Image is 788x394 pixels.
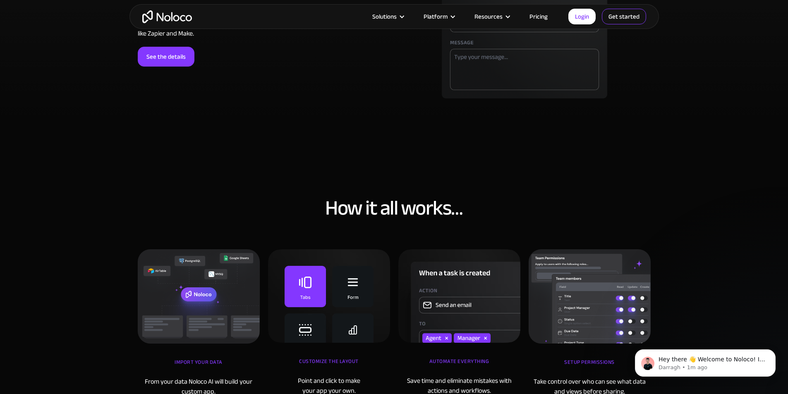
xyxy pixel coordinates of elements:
[362,11,413,22] div: Solutions
[398,355,520,376] div: Automate Everything
[142,10,192,23] a: home
[529,356,651,377] div: Setup Permissions
[568,9,596,24] a: Login
[138,47,194,67] a: See the details
[519,11,558,22] a: Pricing
[623,332,788,390] iframe: Intercom notifications message
[268,355,390,376] div: Customize the layout
[138,9,347,38] div: Save your team time with smart workflows and actions! Automate emails, notifications, and webhook...
[413,11,464,22] div: Platform
[138,198,651,218] h2: How it all works…
[424,11,448,22] div: Platform
[474,11,503,22] div: Resources
[138,356,260,377] div: iMPORT YOUR DATA
[372,11,397,22] div: Solutions
[602,9,646,24] a: Get started
[464,11,519,22] div: Resources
